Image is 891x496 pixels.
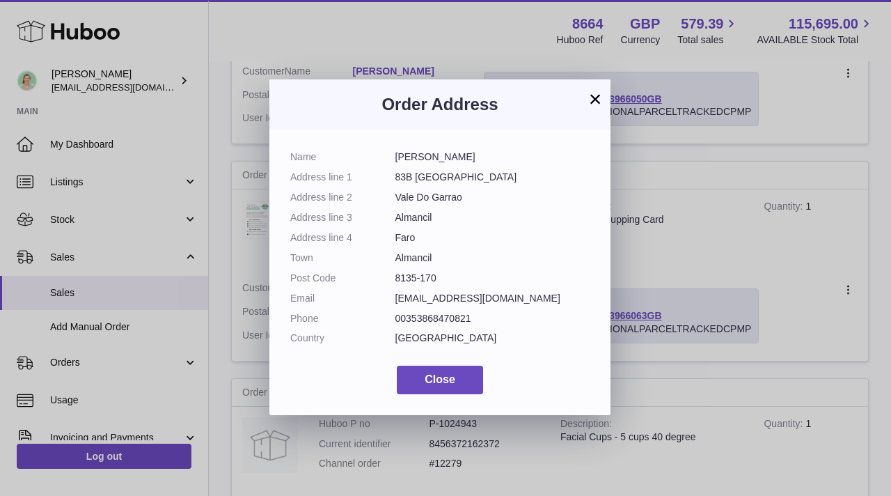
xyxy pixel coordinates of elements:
[395,332,590,345] dd: [GEOGRAPHIC_DATA]
[290,312,395,325] dt: Phone
[290,93,590,116] h3: Order Address
[290,211,395,224] dt: Address line 3
[290,150,395,164] dt: Name
[290,231,395,245] dt: Address line 4
[395,272,590,285] dd: 8135-170
[395,211,590,224] dd: Almancil
[395,191,590,204] dd: Vale Do Garrao
[290,332,395,345] dt: Country
[395,150,590,164] dd: [PERSON_NAME]
[395,251,590,265] dd: Almancil
[395,292,590,305] dd: [EMAIL_ADDRESS][DOMAIN_NAME]
[290,191,395,204] dt: Address line 2
[290,272,395,285] dt: Post Code
[290,251,395,265] dt: Town
[395,171,590,184] dd: 83B [GEOGRAPHIC_DATA]
[587,91,604,107] button: ×
[395,231,590,245] dd: Faro
[395,312,590,325] dd: 00353868470821
[290,171,395,184] dt: Address line 1
[425,373,455,385] span: Close
[290,292,395,305] dt: Email
[397,366,483,394] button: Close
